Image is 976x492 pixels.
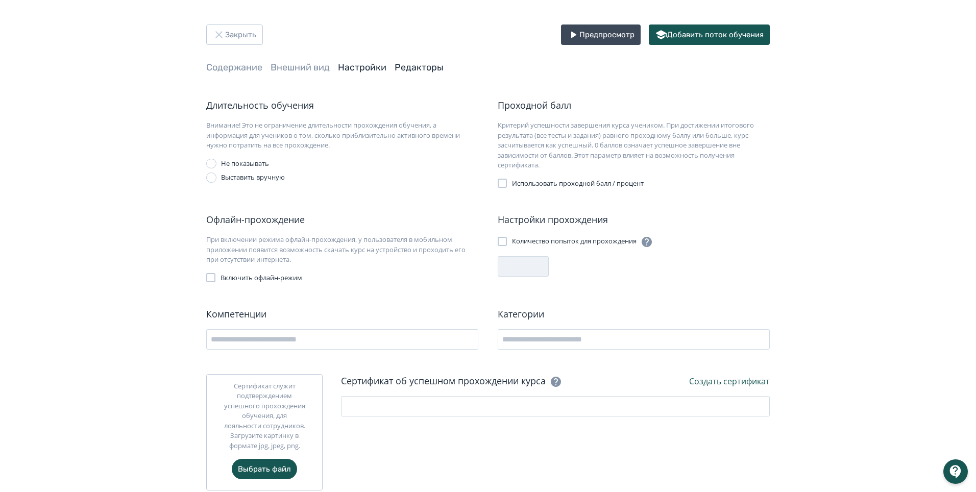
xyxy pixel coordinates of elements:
div: Критерий успешности завершения курса учеником. При достижении итогового результата (все тесты и з... [498,120,770,170]
div: Длительность обучения [206,99,478,112]
a: Содержание [206,62,262,73]
span: Использовать проходной балл / процент [512,179,644,189]
span: Количество попыток для прохождения [512,236,637,247]
div: Не показывать [221,159,269,169]
div: Сертификат служит подтверждением успешного прохождения обучения, для лояльности сотрудников. Загр... [223,381,306,451]
a: Создать сертификат [689,376,770,387]
button: Предпросмотр [561,24,641,45]
div: Категории [498,307,770,321]
div: Сертификат об успешном прохождении курса [341,374,562,388]
div: Настройки прохождения [498,213,770,227]
span: Включить офлайн-режим [221,273,302,283]
button: Добавить поток обучения [649,24,770,45]
div: Проходной балл [498,99,770,112]
div: Компетенции [206,307,478,321]
a: Редакторы [395,62,444,73]
div: Выставить вручную [221,173,285,183]
a: Настройки [338,62,386,73]
button: Закрыть [206,24,263,45]
div: Офлайн-прохождение [206,213,478,227]
div: Внимание! Это не ограничение длительности прохождения обучения, а информация для учеников о том, ... [206,120,478,151]
a: Внешний вид [271,62,330,73]
div: При включении режима офлайн-прохождения, у пользователя в мобильном приложении появится возможнос... [206,235,478,265]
